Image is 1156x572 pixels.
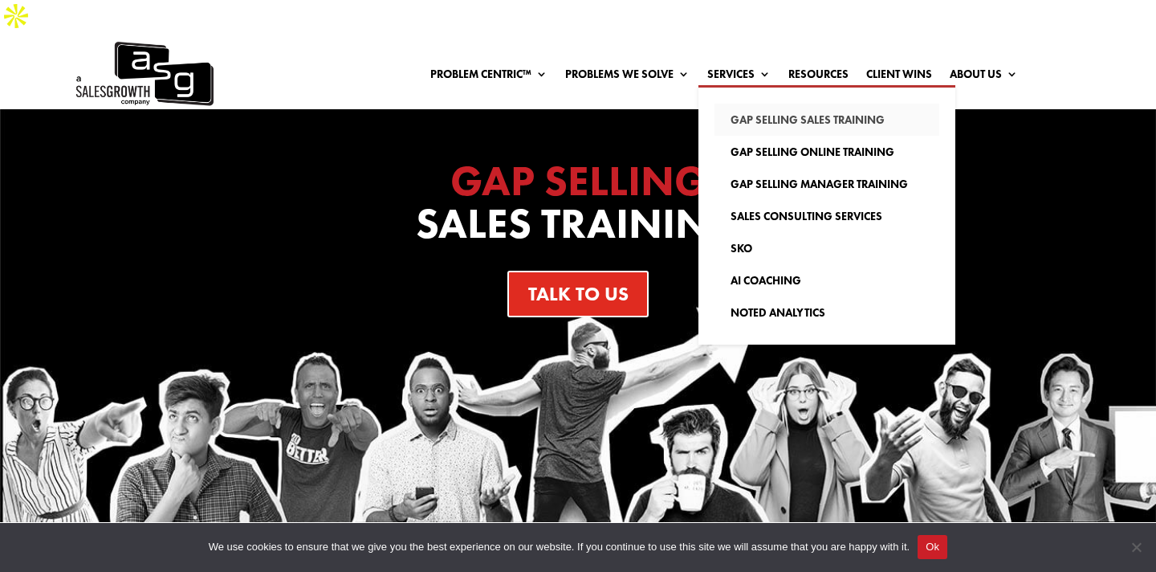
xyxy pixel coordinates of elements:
span: We use cookies to ensure that we give you the best experience on our website. If you continue to ... [209,539,910,555]
a: Sales Consulting Services [714,200,939,232]
a: Gap Selling Online Training [714,136,939,168]
img: ASG Co. Logo [74,39,214,110]
span: No [1128,539,1144,555]
a: Gap Selling Manager Training [714,168,939,200]
a: Services [707,68,771,86]
a: About Us [950,68,1018,86]
a: SKO [714,232,939,264]
button: Ok [918,535,947,559]
a: AI Coaching [714,264,939,296]
a: Resources [788,68,849,86]
a: Client Wins [866,68,932,86]
a: Gap Selling Sales Training [714,104,939,136]
a: Noted Analytics [714,296,939,329]
a: Problems We Solve [565,68,690,86]
span: GAP SELLING [450,153,706,208]
a: Talk To Us [507,271,649,318]
h1: Sales Training [257,160,899,253]
a: Problem Centric™ [430,68,547,86]
a: A Sales Growth Company Logo [74,39,214,110]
